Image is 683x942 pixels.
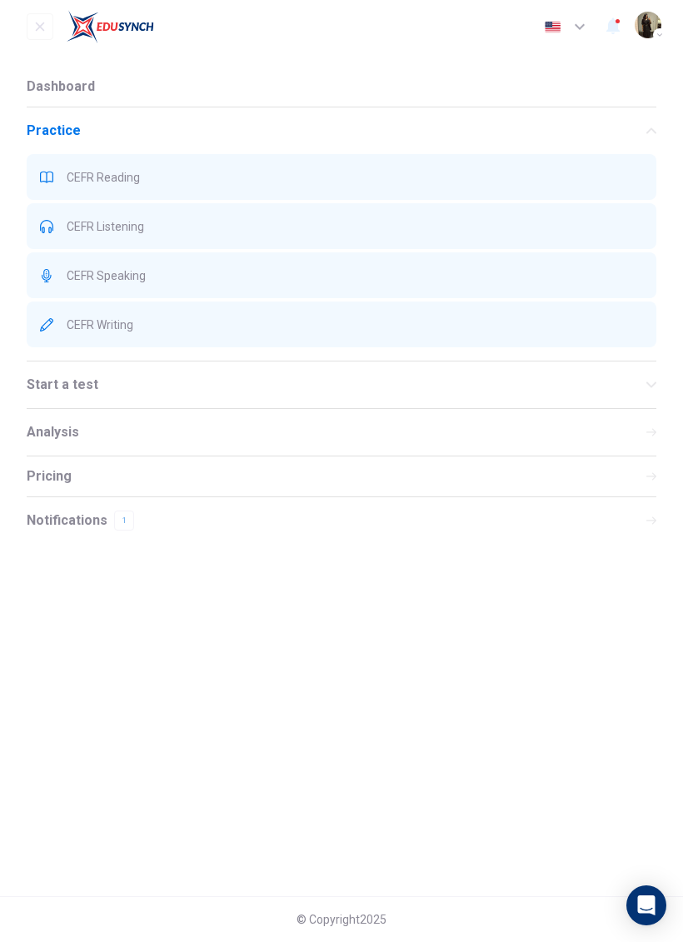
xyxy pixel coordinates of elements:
div: Open Intercom Messenger [626,885,666,925]
span: Notifications [27,514,107,527]
button: open mobile menu [27,13,53,40]
a: Dashboard [27,67,656,107]
img: ELTC logo [67,10,154,43]
span: 1 [122,515,127,526]
span: Analysis [27,426,79,439]
img: en [542,21,563,33]
div: CEFR Reading [27,154,656,200]
span: Pricing [27,470,72,483]
span: © Copyright 2025 [297,913,386,926]
span: Start a test [27,378,646,391]
span: Practice [27,124,646,137]
a: Analysis [27,409,656,456]
div: CEFR Writing [27,302,656,347]
span: Dashboard [27,80,95,93]
span: CEFR Writing [67,318,643,331]
span: CEFR Reading [67,171,643,184]
a: Pricing [27,456,656,496]
div: Notifications1 [27,497,656,544]
div: CEFR Speaking [27,252,656,298]
img: Profile picture [635,12,661,38]
div: Practice [27,107,656,154]
span: CEFR Listening [67,220,643,233]
div: CEFR Listening [27,203,656,249]
span: CEFR Speaking [67,269,643,282]
div: Start a test [27,361,656,408]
